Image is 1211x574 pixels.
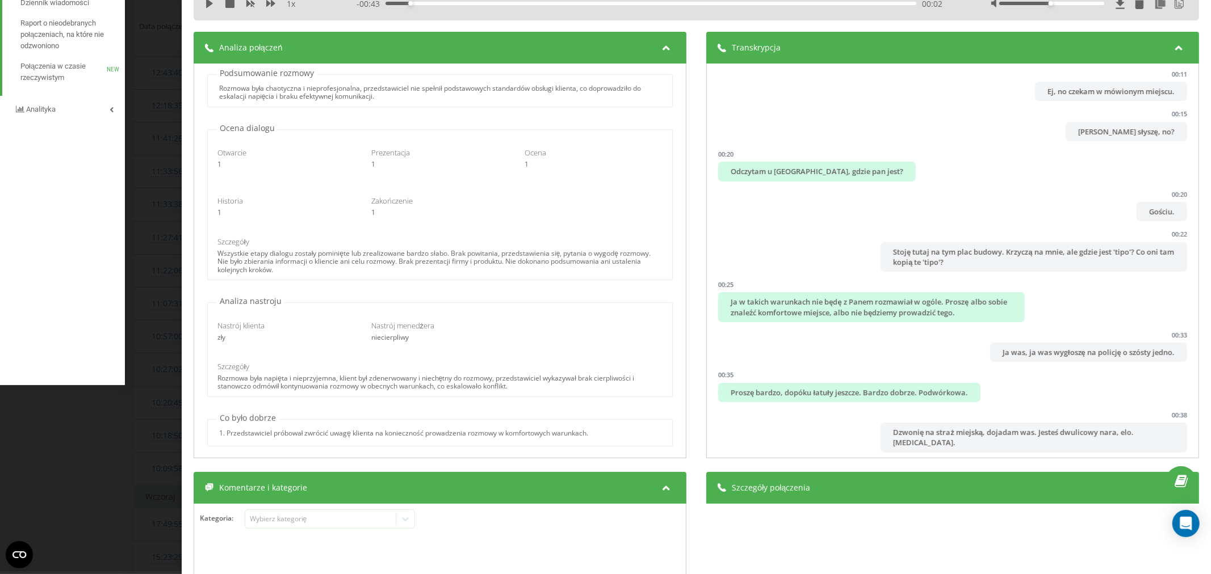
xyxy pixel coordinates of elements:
[1035,82,1187,101] div: Ej, no czekam w mówionym miejscu.
[219,482,307,493] span: Komentarze i kategorie
[371,209,509,217] div: 1
[1137,202,1187,221] div: Gościu.
[219,42,283,53] span: Analiza połączeń
[217,196,243,206] span: Historia
[408,1,413,6] div: Accessibility label
[1172,230,1187,238] div: 00:22
[20,18,119,52] span: Raport o nieodebranych połączeniach, na które nie odzwoniono
[20,13,125,56] a: Raport o nieodebranych połączeniach, na które nie odzwoniono
[990,343,1187,362] div: Ja was, ja was wygłoszę na policję o szósty jedno.
[217,374,663,391] div: Rozmowa była napięta i nieprzyjemna, klient był zdenerwowany i niechętny do rozmowy, przedstawici...
[1049,1,1053,6] div: Accessibility label
[200,514,245,522] h4: Kategoria :
[20,56,125,88] a: Połączenia w czasie rzeczywistymNEW
[217,320,265,331] span: Nastrój klienta
[371,196,412,206] span: Zakończenie
[6,541,33,568] button: Open CMP widget
[217,237,249,247] span: Szczegóły
[1172,190,1187,199] div: 00:20
[718,292,1025,322] div: Ja w takich warunkach nie będę z Panem rozmawiał w ogóle. Proszę albo sobie znaleźć komfortowe mi...
[217,361,249,372] span: Szczegóły
[371,320,434,331] span: Nastrój menedżera
[217,147,246,158] span: Otwarcie
[718,150,734,158] div: 00:20
[217,334,355,341] div: zły
[881,423,1187,452] div: Dzwonię na straż miejską, dojadam was. Jesteś dwulicowy nara, elo. [MEDICAL_DATA].
[1172,510,1200,537] div: Open Intercom Messenger
[881,242,1187,272] div: Stoję tutaj na tym plac budowy. Krzyczą na mnie, ale gdzie jest 'tipo'? Co oni tam kopią te 'tipo'?
[732,42,781,53] span: Transkrypcja
[217,296,284,307] p: Analiza nastroju
[718,280,734,289] div: 00:25
[718,370,734,379] div: 00:35
[732,482,810,493] span: Szczegóły połączenia
[718,383,980,402] div: Proszę bardzo, dopóku łatuły jeszcze. Bardzo dobrze. Podwórkowa.
[525,147,546,158] span: Ocena
[1172,109,1187,118] div: 00:15
[26,105,56,113] span: Analityka
[219,85,661,101] div: Rozmowa była chaotyczna i nieprofesjonalna, przedstawiciel nie spełnił podstawowych standardów ob...
[371,334,509,341] div: niecierpliwy
[1066,122,1187,141] div: [PERSON_NAME] słyszę, no?
[371,147,409,158] span: Prezentacja
[217,161,355,168] div: 1
[718,162,916,181] div: Odczytam u [GEOGRAPHIC_DATA], gdzie pan jest?
[217,67,317,79] p: Podsumowanie rozmowy
[1172,331,1187,339] div: 00:33
[219,429,588,440] div: 1. Przedstawiciel próbował zwrócić uwagę klienta na konieczność prowadzenia rozmowy w komfortowyc...
[217,250,663,274] div: Wszystkie etapy dialogu zostały pominięte lub zrealizowane bardzo słabo. Brak powitania, przedsta...
[20,61,107,83] span: Połączenia w czasie rzeczywistym
[217,412,279,424] p: Co było dobrze
[525,161,663,168] div: 1
[217,123,278,134] p: Ocena dialogu
[217,209,355,217] div: 1
[1172,70,1187,78] div: 00:11
[249,514,391,524] div: Wybierz kategorię
[1172,411,1187,419] div: 00:38
[371,161,509,168] div: 1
